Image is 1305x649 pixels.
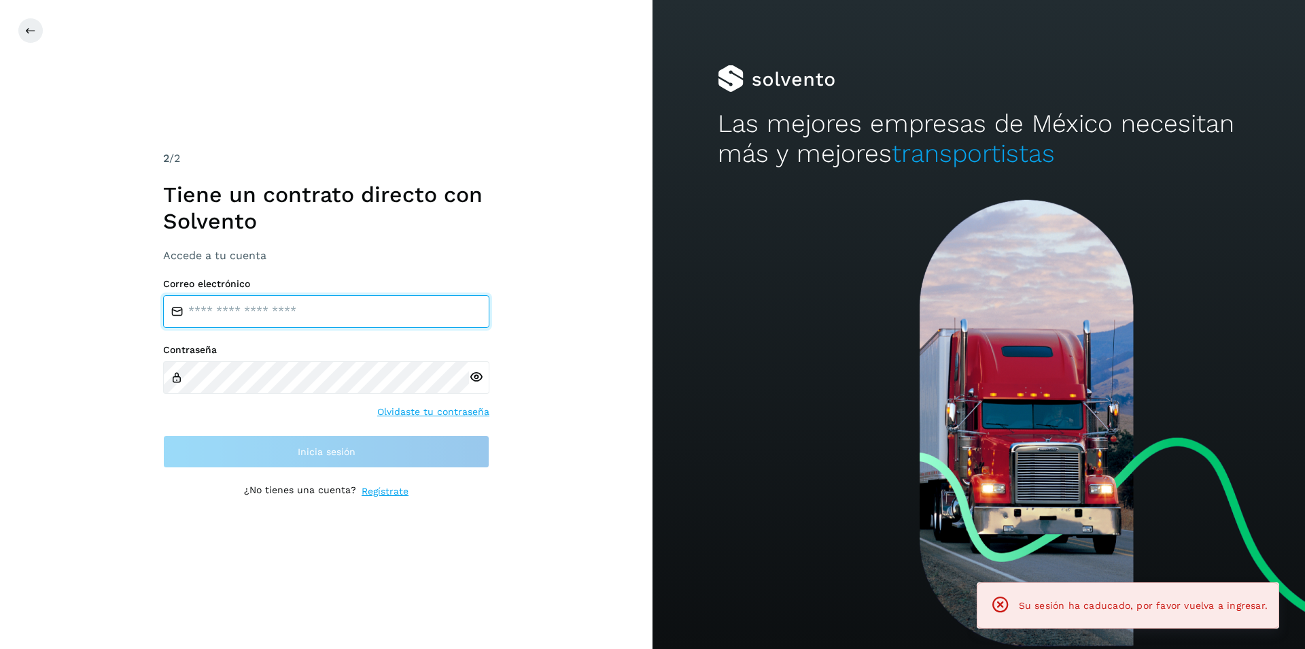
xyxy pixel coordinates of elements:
p: ¿No tienes una cuenta? [244,484,356,499]
a: Regístrate [362,484,408,499]
h2: Las mejores empresas de México necesitan más y mejores [718,109,1240,169]
span: Su sesión ha caducado, por favor vuelva a ingresar. [1019,600,1268,611]
div: /2 [163,150,489,167]
a: Olvidaste tu contraseña [377,405,489,419]
button: Inicia sesión [163,435,489,468]
span: transportistas [892,139,1055,168]
h3: Accede a tu cuenta [163,249,489,262]
span: 2 [163,152,169,165]
label: Contraseña [163,344,489,356]
span: Inicia sesión [298,447,355,456]
h1: Tiene un contrato directo con Solvento [163,182,489,234]
label: Correo electrónico [163,278,489,290]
